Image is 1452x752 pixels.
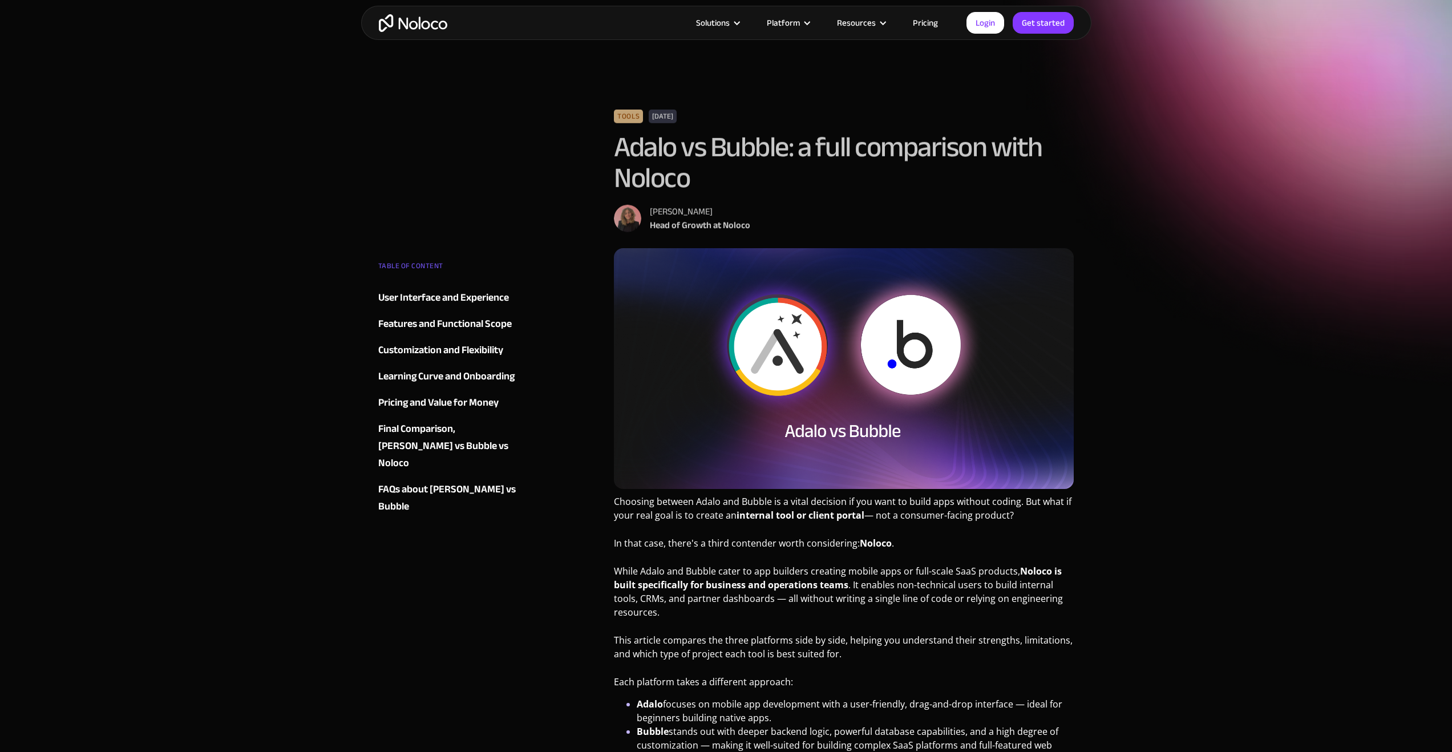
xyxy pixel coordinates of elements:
a: Bubble [637,725,669,738]
div: Resources [837,15,876,30]
div: Solutions [682,15,753,30]
p: While Adalo and Bubble cater to app builders creating mobile apps or full-scale SaaS products, . ... [614,564,1074,628]
p: In that case, there's a third contender worth considering: . [614,536,1074,559]
div: [PERSON_NAME] [650,205,750,219]
h1: Adalo vs Bubble: a full comparison with Noloco [614,132,1074,193]
a: FAQs about [PERSON_NAME] vs Bubble [378,481,516,515]
div: Head of Growth at Noloco [650,219,750,232]
a: Final Comparison, [PERSON_NAME] vs Bubble vs Noloco [378,421,516,472]
a: Login [966,12,1004,34]
strong: Noloco is built specifically for business and operations teams [614,565,1062,591]
a: Get started [1013,12,1074,34]
div: Resources [823,15,899,30]
a: Pricing [899,15,952,30]
strong: Noloco [860,537,892,549]
p: Each platform takes a different approach: [614,675,1074,697]
a: home [379,14,447,32]
div: Features and Functional Scope [378,316,512,333]
div: TABLE OF CONTENT [378,257,516,280]
div: Platform [767,15,800,30]
div: Solutions [696,15,730,30]
div: Customization and Flexibility [378,342,503,359]
div: Platform [753,15,823,30]
a: Learning Curve and Onboarding [378,368,516,385]
a: User Interface and Experience [378,289,516,306]
li: focuses on mobile app development with a user-friendly, drag-and-drop interface — ideal for begin... [637,697,1074,725]
a: Features and Functional Scope [378,316,516,333]
p: Choosing between Adalo and Bubble is a vital decision if you want to build apps without coding. B... [614,495,1074,531]
div: [DATE] [649,110,677,123]
div: User Interface and Experience [378,289,509,306]
p: This article compares the three platforms side by side, helping you understand their strengths, l... [614,633,1074,669]
a: Customization and Flexibility [378,342,516,359]
div: Pricing and Value for Money [378,394,499,411]
strong: internal tool or client portal [737,509,864,521]
a: Adalo [637,698,663,710]
a: Pricing and Value for Money [378,394,516,411]
div: Learning Curve and Onboarding [378,368,515,385]
div: Tools [614,110,643,123]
